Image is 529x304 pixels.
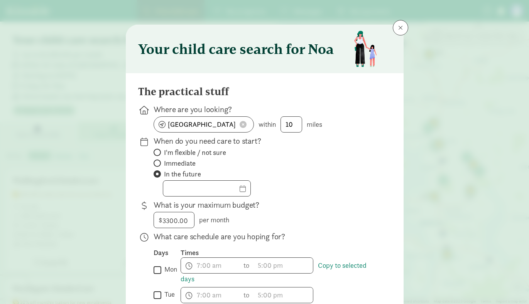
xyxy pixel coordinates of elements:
[154,136,379,146] p: When do you need care to start?
[181,248,379,257] div: Times
[259,120,276,129] span: within
[154,248,181,257] div: Days
[154,117,254,132] input: enter zipcode or address
[243,290,250,300] span: to
[243,260,250,270] span: to
[181,261,367,283] a: Copy to selected days
[164,170,201,179] span: In the future
[254,287,313,303] input: 5:00 pm
[164,148,226,157] span: I'm flexible / not sure
[181,287,240,303] input: 7:00 am
[161,290,175,299] label: tue
[199,215,229,224] span: per month
[154,231,379,242] p: What care schedule are you hoping for?
[138,86,229,98] h4: The practical stuff
[138,41,334,57] h3: Your child care search for Noa
[254,258,313,273] input: 5:00 pm
[164,159,196,168] span: Immediate
[307,120,322,129] span: miles
[154,200,379,210] p: What is your maximum budget?
[161,265,177,274] label: mon
[154,104,379,115] p: Where are you looking?
[181,258,240,273] input: 7:00 am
